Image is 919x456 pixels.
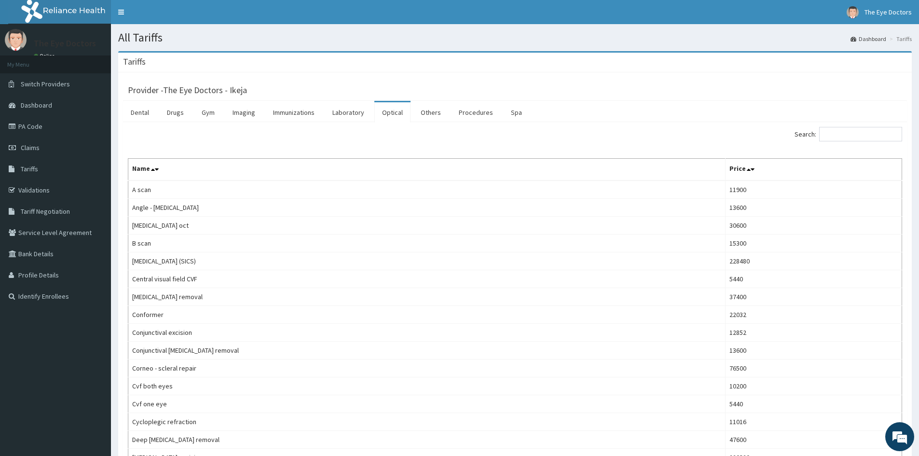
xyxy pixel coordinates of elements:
[128,359,726,377] td: Corneo - scleral repair
[726,377,902,395] td: 10200
[128,324,726,342] td: Conjunctival excision
[503,102,530,123] a: Spa
[5,29,27,51] img: User Image
[128,306,726,324] td: Conformer
[726,159,902,181] th: Price
[726,252,902,270] td: 228480
[726,359,902,377] td: 76500
[726,270,902,288] td: 5440
[887,35,912,43] li: Tariffs
[128,270,726,288] td: Central visual field CVF
[726,431,902,449] td: 47600
[847,6,859,18] img: User Image
[21,143,40,152] span: Claims
[194,102,222,123] a: Gym
[21,207,70,216] span: Tariff Negotiation
[850,35,886,43] a: Dashboard
[21,80,70,88] span: Switch Providers
[128,180,726,199] td: A scan
[726,288,902,306] td: 37400
[128,431,726,449] td: Deep [MEDICAL_DATA] removal
[265,102,322,123] a: Immunizations
[726,413,902,431] td: 11016
[128,342,726,359] td: Conjunctival [MEDICAL_DATA] removal
[726,217,902,235] td: 30600
[726,306,902,324] td: 22032
[225,102,263,123] a: Imaging
[795,127,902,141] label: Search:
[374,102,411,123] a: Optical
[34,39,96,48] p: The Eye Doctors
[413,102,449,123] a: Others
[726,342,902,359] td: 13600
[123,57,146,66] h3: Tariffs
[159,102,192,123] a: Drugs
[726,180,902,199] td: 11900
[21,101,52,110] span: Dashboard
[21,165,38,173] span: Tariffs
[864,8,912,16] span: The Eye Doctors
[819,127,902,141] input: Search:
[726,199,902,217] td: 13600
[128,252,726,270] td: [MEDICAL_DATA] (SICS)
[128,235,726,252] td: B scan
[128,395,726,413] td: Cvf one eye
[726,395,902,413] td: 5440
[128,199,726,217] td: Angle - [MEDICAL_DATA]
[451,102,501,123] a: Procedures
[726,235,902,252] td: 15300
[128,377,726,395] td: Cvf both eyes
[128,217,726,235] td: [MEDICAL_DATA] oct
[325,102,372,123] a: Laboratory
[34,53,57,59] a: Online
[123,102,157,123] a: Dental
[128,413,726,431] td: Cycloplegic refraction
[128,288,726,306] td: [MEDICAL_DATA] removal
[128,86,247,95] h3: Provider - The Eye Doctors - Ikeja
[118,31,912,44] h1: All Tariffs
[128,159,726,181] th: Name
[726,324,902,342] td: 12852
